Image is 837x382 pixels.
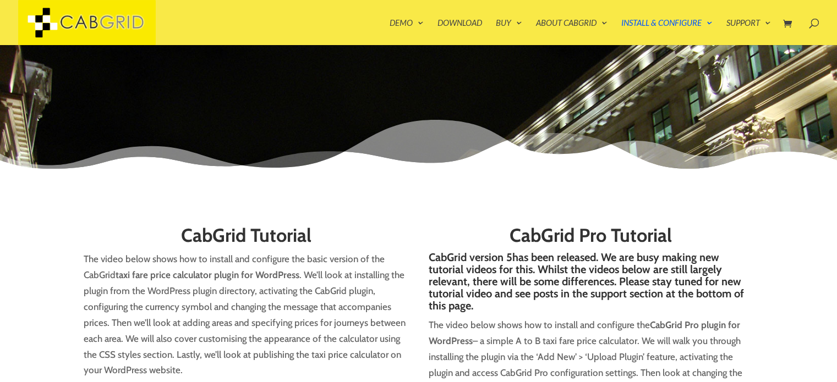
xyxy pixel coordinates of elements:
h1: CabGrid Pro Tutorial [429,225,753,251]
a: Demo [390,19,424,45]
a: About CabGrid [536,19,608,45]
p: The video below shows how to install and configure the basic version of the CabGrid . We’ll look ... [84,251,408,378]
a: Install & Configure [621,19,713,45]
a: CabGrid Taxi Plugin [18,15,156,27]
a: Support [726,19,771,45]
a: Buy [496,19,522,45]
h1: CabGrid Tutorial [84,225,408,251]
a: Download [437,19,482,45]
h4: has been released. We are busy making new tutorial videos for this. Whilst the videos below are s... [429,251,753,317]
a: CabGrid version 5 [429,251,512,264]
strong: taxi fare price calculator plugin for WordPress [116,269,299,280]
